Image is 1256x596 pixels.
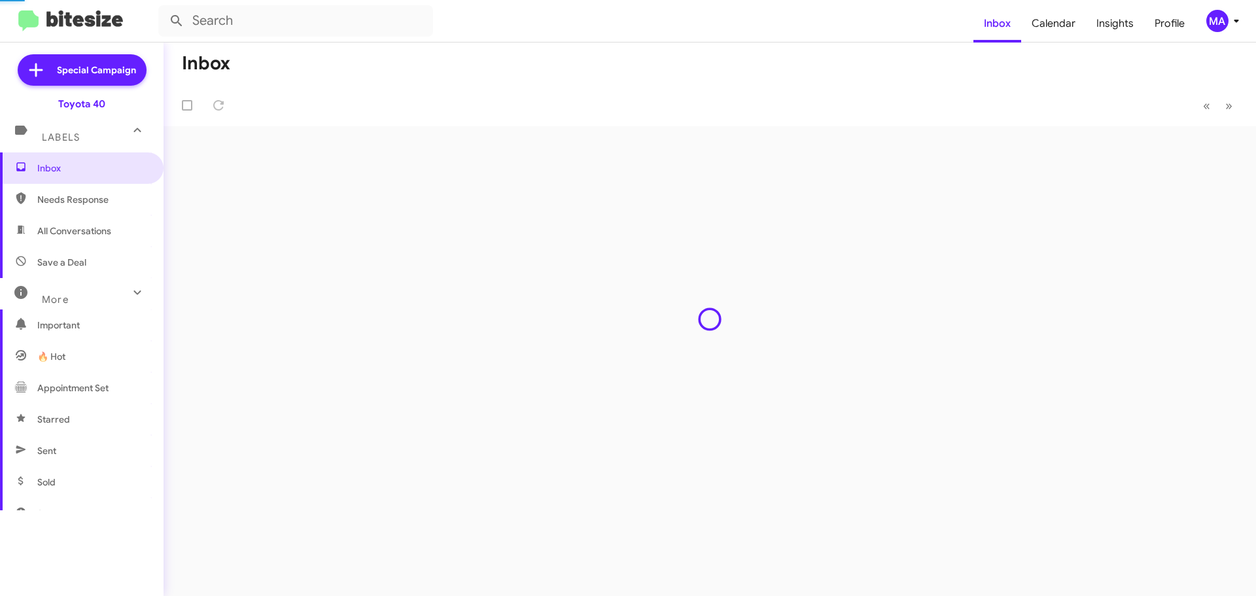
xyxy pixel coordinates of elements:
[1196,92,1240,119] nav: Page navigation example
[1086,5,1144,43] a: Insights
[18,54,147,86] a: Special Campaign
[37,444,56,457] span: Sent
[1206,10,1229,32] div: MA
[37,350,65,363] span: 🔥 Hot
[973,5,1021,43] a: Inbox
[182,53,230,74] h1: Inbox
[37,507,107,520] span: Sold Responded
[1203,97,1210,114] span: «
[37,319,148,332] span: Important
[1225,97,1232,114] span: »
[158,5,433,37] input: Search
[42,131,80,143] span: Labels
[37,193,148,206] span: Needs Response
[37,224,111,237] span: All Conversations
[1144,5,1195,43] a: Profile
[37,162,148,175] span: Inbox
[37,413,70,426] span: Starred
[1021,5,1086,43] a: Calendar
[37,256,86,269] span: Save a Deal
[37,476,56,489] span: Sold
[1195,10,1242,32] button: MA
[37,381,109,394] span: Appointment Set
[58,97,105,111] div: Toyota 40
[1195,92,1218,119] button: Previous
[57,63,136,77] span: Special Campaign
[42,294,69,306] span: More
[1217,92,1240,119] button: Next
